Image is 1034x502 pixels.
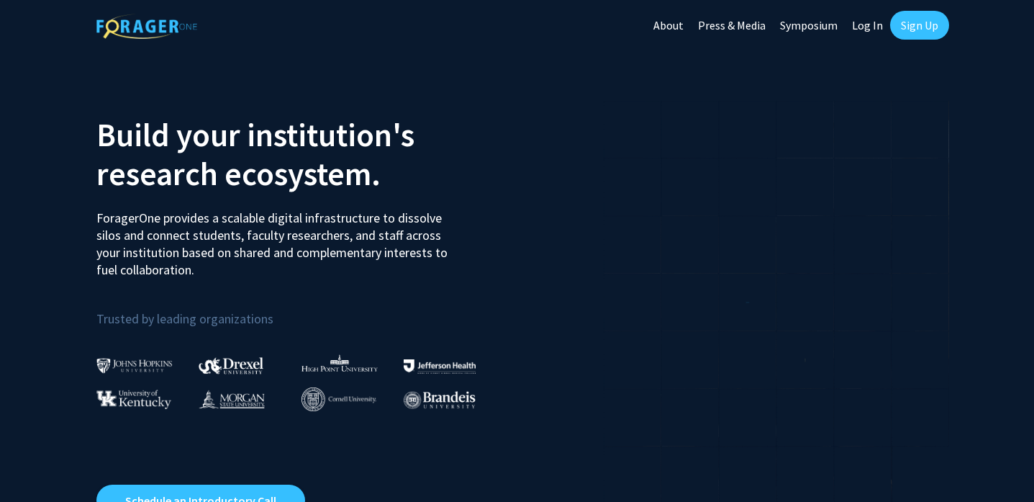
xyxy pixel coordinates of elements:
img: Morgan State University [199,390,265,408]
img: Brandeis University [404,391,476,409]
a: Sign Up [890,11,949,40]
p: ForagerOne provides a scalable digital infrastructure to dissolve silos and connect students, fac... [96,199,458,279]
img: Cornell University [301,387,376,411]
img: Drexel University [199,357,263,374]
h2: Build your institution's research ecosystem. [96,115,507,193]
img: High Point University [301,354,378,372]
img: Thomas Jefferson University [404,359,476,373]
p: Trusted by leading organizations [96,290,507,330]
img: University of Kentucky [96,390,171,409]
img: Johns Hopkins University [96,358,173,373]
img: ForagerOne Logo [96,14,197,39]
